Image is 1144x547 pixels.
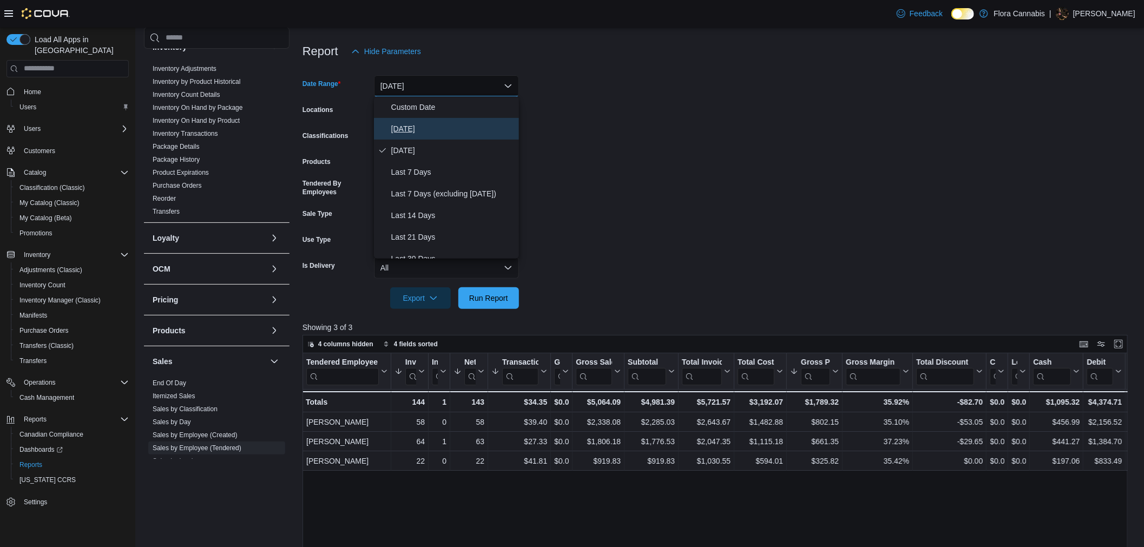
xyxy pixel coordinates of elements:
a: Purchase Orders [153,182,202,189]
button: Transaction Average [491,357,547,385]
a: Sales by Invoice [153,457,200,465]
h3: Products [153,325,186,336]
button: Pricing [268,293,281,306]
div: Transaction Average [502,357,538,367]
button: OCM [153,263,266,274]
label: Tendered By Employees [303,179,370,196]
div: $2,285.03 [628,416,675,429]
span: Catalog [19,166,129,179]
span: Inventory [19,248,129,261]
div: Gross Sales [576,357,612,367]
span: Washington CCRS [15,473,129,486]
div: 37.23% [846,435,909,448]
span: Dashboards [15,443,129,456]
h3: Report [303,45,338,58]
h3: Loyalty [153,233,179,243]
label: Sale Type [303,209,332,218]
a: Purchase Orders [15,324,73,337]
a: Product Expirations [153,169,209,176]
button: Adjustments (Classic) [11,262,133,278]
button: Hide Parameters [347,41,425,62]
div: $0.00 [990,416,1004,429]
a: Reports [15,458,47,471]
div: Cashback [990,357,996,385]
button: Invoices Ref [432,357,446,385]
button: Net Sold [453,357,484,385]
button: Gross Profit [790,357,839,385]
button: Total Invoiced [682,357,731,385]
button: Users [2,121,133,136]
a: Inventory Count Details [153,91,220,98]
span: Promotions [15,227,129,240]
button: Classification (Classic) [11,180,133,195]
a: Transfers [153,208,180,215]
a: Adjustments (Classic) [15,263,87,276]
span: Transfers [153,207,180,216]
p: [PERSON_NAME] [1073,7,1135,20]
a: Inventory by Product Historical [153,78,241,85]
span: Cash Management [19,393,74,402]
div: $456.99 [1033,416,1080,429]
button: Inventory [268,41,281,54]
button: My Catalog (Beta) [11,210,133,226]
div: Debit [1087,357,1113,367]
span: Operations [19,376,129,389]
a: Inventory On Hand by Product [153,117,240,124]
span: Home [19,85,129,98]
span: 4 columns hidden [318,340,373,348]
button: Home [2,84,133,100]
div: $0.00 [554,416,569,429]
div: Total Cost [738,357,774,367]
div: 1 [432,396,446,408]
span: Inventory Manager (Classic) [19,296,101,305]
span: Package History [153,155,200,164]
a: Dashboards [15,443,67,456]
span: Feedback [910,8,943,19]
button: Sales [153,356,266,367]
button: Reports [11,457,133,472]
span: Purchase Orders [153,181,202,190]
button: Enter fullscreen [1112,338,1125,351]
span: Manifests [15,309,129,322]
div: Gift Cards [554,357,560,367]
div: Total Invoiced [682,357,722,367]
span: Inventory by Product Historical [153,77,241,86]
button: Products [268,324,281,337]
button: Products [153,325,266,336]
div: Net Sold [464,357,476,367]
button: Inventory Count [11,278,133,293]
span: Home [24,88,41,96]
a: Transfers [15,354,51,367]
span: Operations [24,378,56,387]
a: End Of Day [153,379,186,387]
a: Sales by Classification [153,405,218,413]
span: Sales by Day [153,418,191,426]
div: Tendered Employee [306,357,379,385]
span: Inventory Count [19,281,65,289]
span: [DATE] [391,144,515,157]
span: Users [19,122,129,135]
span: Reorder [153,194,176,203]
div: $2,156.52 [1087,416,1122,429]
button: Debit [1087,357,1122,385]
label: Is Delivery [303,261,335,270]
a: Settings [19,496,51,509]
a: Inventory On Hand by Package [153,104,243,111]
div: $4,374.71 [1087,396,1122,408]
button: Inventory [19,248,55,261]
div: Invoices Sold [405,357,416,367]
span: Transfers [19,357,47,365]
span: Cash Management [15,391,129,404]
button: Tendered Employee [306,357,387,385]
p: Flora Cannabis [994,7,1045,20]
div: 144 [395,396,425,408]
a: Manifests [15,309,51,322]
span: Last 14 Days [391,209,515,222]
h3: Pricing [153,294,178,305]
button: 4 columns hidden [303,338,378,351]
span: Purchase Orders [19,326,69,335]
a: Inventory Transactions [153,130,218,137]
a: Canadian Compliance [15,428,88,441]
div: Loyalty Redemptions [1011,357,1017,385]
